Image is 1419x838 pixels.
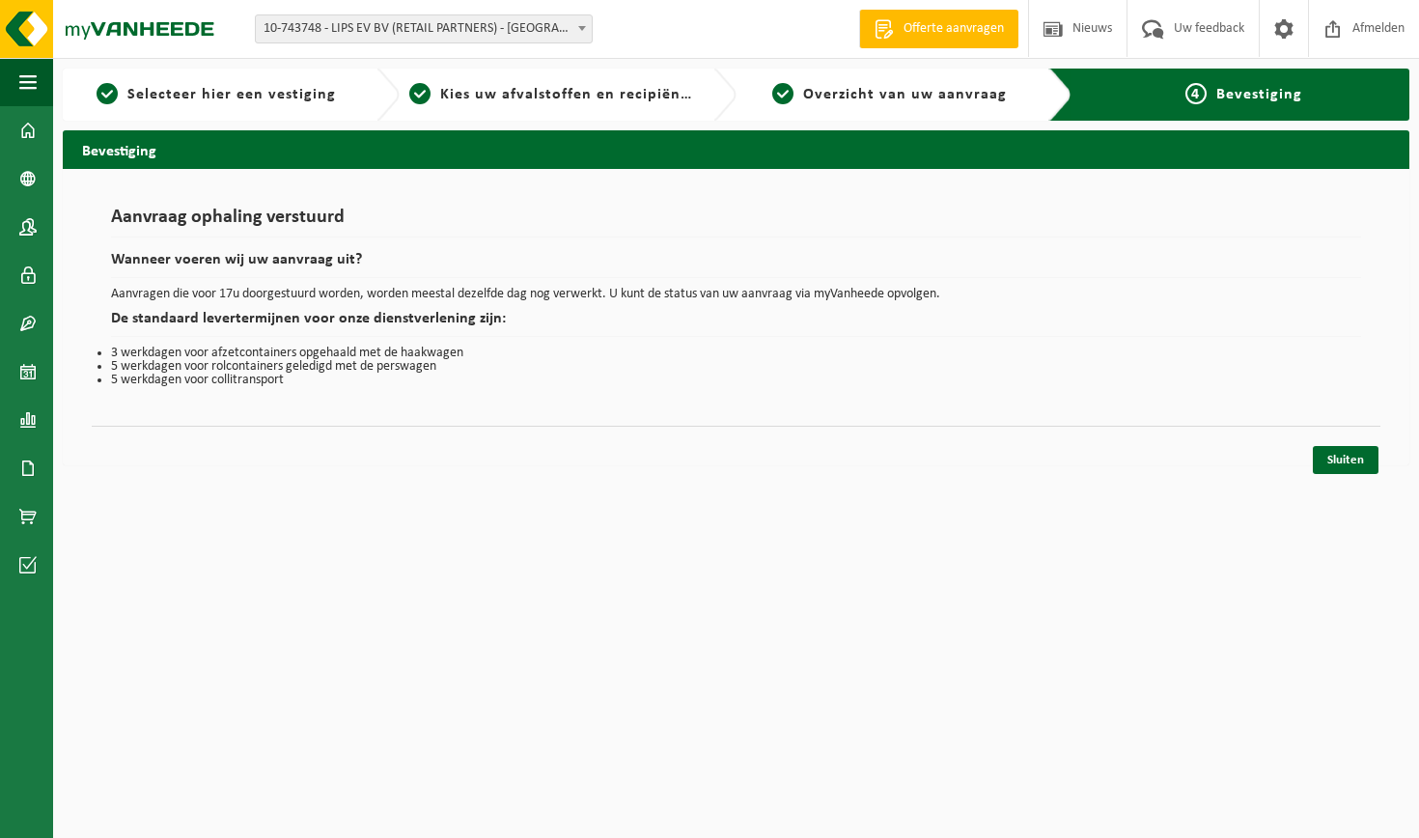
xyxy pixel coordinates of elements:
[859,10,1018,48] a: Offerte aanvragen
[111,252,1361,278] h2: Wanneer voeren wij uw aanvraag uit?
[409,83,698,106] a: 2Kies uw afvalstoffen en recipiënten
[1185,83,1207,104] span: 4
[111,311,1361,337] h2: De standaard levertermijnen voor onze dienstverlening zijn:
[111,360,1361,374] li: 5 werkdagen voor rolcontainers geledigd met de perswagen
[111,208,1361,237] h1: Aanvraag ophaling verstuurd
[97,83,118,104] span: 1
[127,87,336,102] span: Selecteer hier een vestiging
[899,19,1009,39] span: Offerte aanvragen
[1313,446,1378,474] a: Sluiten
[772,83,793,104] span: 3
[746,83,1035,106] a: 3Overzicht van uw aanvraag
[72,83,361,106] a: 1Selecteer hier een vestiging
[111,374,1361,387] li: 5 werkdagen voor collitransport
[63,130,1409,168] h2: Bevestiging
[111,288,1361,301] p: Aanvragen die voor 17u doorgestuurd worden, worden meestal dezelfde dag nog verwerkt. U kunt de s...
[440,87,706,102] span: Kies uw afvalstoffen en recipiënten
[803,87,1007,102] span: Overzicht van uw aanvraag
[111,347,1361,360] li: 3 werkdagen voor afzetcontainers opgehaald met de haakwagen
[409,83,431,104] span: 2
[255,14,593,43] span: 10-743748 - LIPS EV BV (RETAIL PARTNERS) - LOTENHULLE
[256,15,592,42] span: 10-743748 - LIPS EV BV (RETAIL PARTNERS) - LOTENHULLE
[1216,87,1302,102] span: Bevestiging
